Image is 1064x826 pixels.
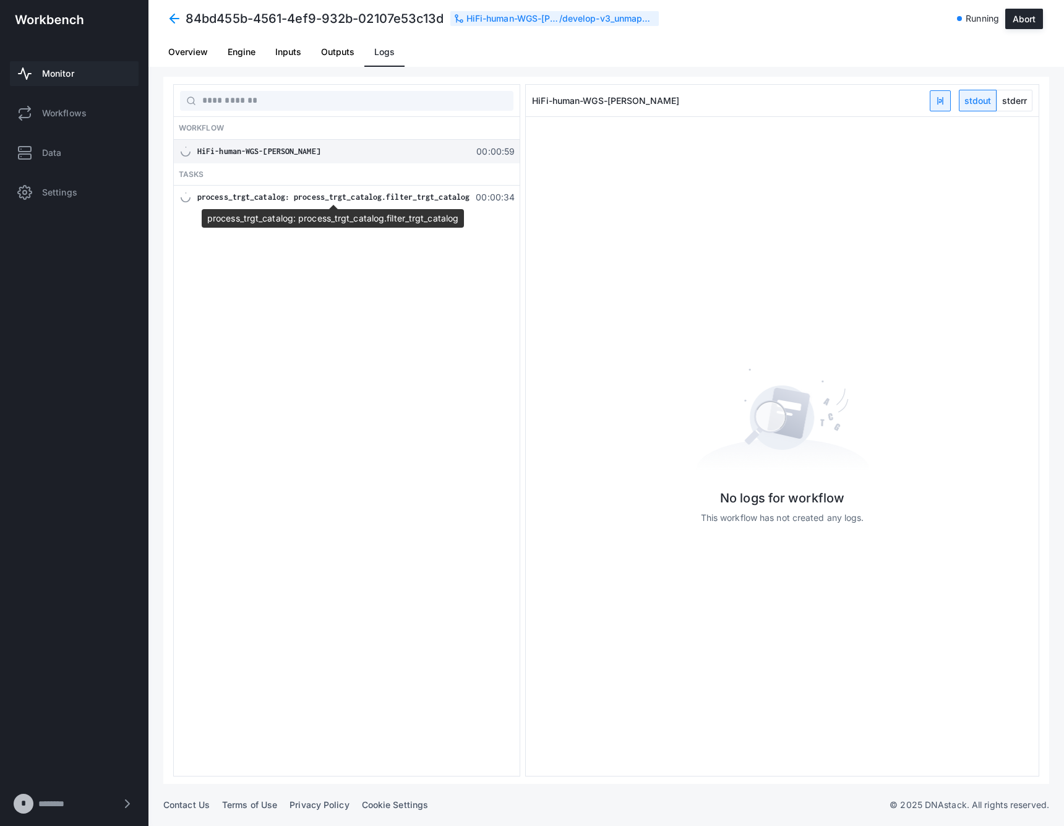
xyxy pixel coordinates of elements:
[890,799,1049,811] p: © 2025 DNAstack. All rights reserved.
[10,61,139,86] a: Monitor
[10,101,139,126] a: Workflows
[174,117,520,140] div: Workflow
[42,67,74,80] span: Monitor
[10,180,139,205] a: Settings
[466,12,559,25] div: HiFi-human-WGS-[PERSON_NAME]
[321,48,354,56] span: Outputs
[562,12,655,25] div: develop-v3_unmapped
[197,192,470,202] span: process_trgt_catalog: process_trgt_catalog.filter_trgt_catalog
[42,186,77,199] span: Settings
[474,191,515,204] span: 00:00:34
[701,512,864,524] span: This workflow has not created any logs.
[168,48,208,56] span: Overview
[450,11,659,26] div: /
[374,48,395,56] span: Logs
[186,10,444,27] h4: 84bd455b-4561-4ef9-932b-02107e53c13d
[42,107,87,119] span: Workflows
[197,147,320,156] span: HiFi-human-WGS-[PERSON_NAME]
[174,163,520,186] div: Tasks
[42,147,61,159] span: Data
[474,145,515,158] span: 00:00:59
[275,48,301,56] span: Inputs
[222,799,277,810] a: Terms of Use
[532,95,679,106] span: HiFi-human-WGS-[PERSON_NAME]
[10,140,139,165] a: Data
[290,799,349,810] a: Privacy Policy
[163,799,210,810] a: Contact Us
[720,489,844,507] h4: No logs for workflow
[696,369,869,470] img: No results image
[362,799,429,810] a: Cookie Settings
[15,15,84,25] img: workbench-logo-white.svg
[997,90,1032,111] span: stderr
[966,12,999,25] span: Running
[228,48,255,56] span: Engine
[959,90,996,111] span: stdout
[1005,9,1043,29] button: Abort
